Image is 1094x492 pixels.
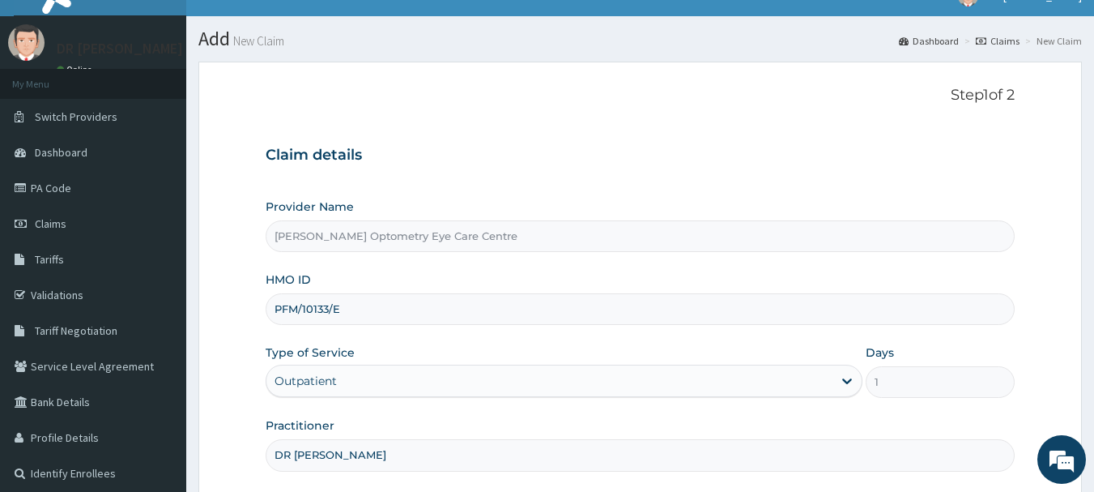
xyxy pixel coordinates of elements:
[230,35,284,47] small: New Claim
[35,323,117,338] span: Tariff Negotiation
[1021,34,1082,48] li: New Claim
[35,252,64,267] span: Tariffs
[35,109,117,124] span: Switch Providers
[866,344,894,361] label: Days
[30,81,66,122] img: d_794563401_company_1708531726252_794563401
[266,293,1015,325] input: Enter HMO ID
[266,199,354,215] label: Provider Name
[266,87,1015,105] p: Step 1 of 2
[57,64,96,75] a: Online
[57,41,183,56] p: DR [PERSON_NAME]
[8,323,309,380] textarea: Type your message and hit 'Enter'
[8,24,45,61] img: User Image
[84,91,272,112] div: Chat with us now
[266,272,311,288] label: HMO ID
[94,144,223,308] span: We're online!
[198,28,1082,49] h1: Add
[899,34,959,48] a: Dashboard
[35,216,66,231] span: Claims
[266,344,355,361] label: Type of Service
[266,417,334,434] label: Practitioner
[266,8,304,47] div: Minimize live chat window
[976,34,1020,48] a: Claims
[275,373,337,389] div: Outpatient
[266,147,1015,165] h3: Claim details
[35,145,87,160] span: Dashboard
[266,439,1015,471] input: Enter Name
